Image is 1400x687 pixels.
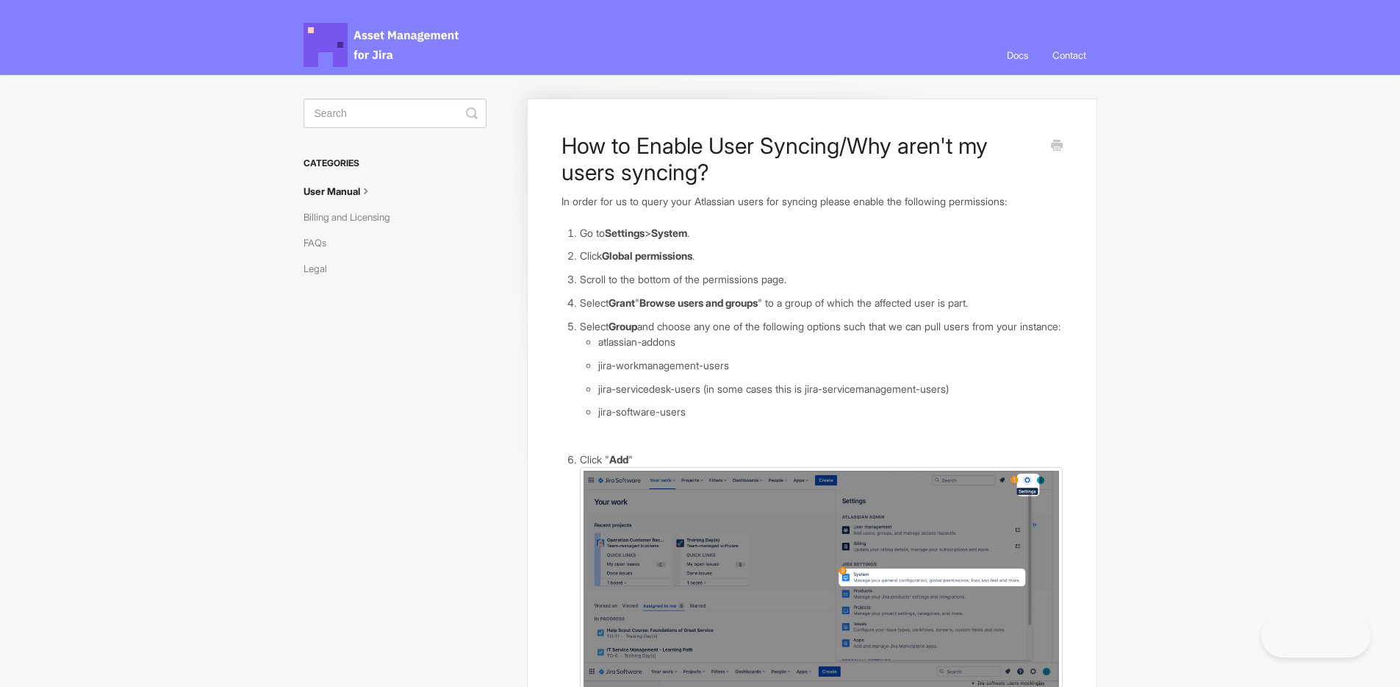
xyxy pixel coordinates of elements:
[609,296,635,309] strong: Grant
[609,453,628,466] strong: Add
[304,205,401,229] a: Billing and Licensing
[304,99,487,128] input: Search
[304,257,338,280] a: Legal
[580,271,1062,288] li: Scroll to the bottom of the permissions page.
[304,150,487,177] h3: Categories
[561,193,1062,210] p: In order for us to query your Atlassian users for syncing please enable the following permissions:
[639,296,758,309] strong: Browse users and groups
[561,132,1040,185] h1: How to Enable User Syncing/Why aren't my users syncing?
[580,318,1062,436] li: Select and choose any one of the following options such that we can pull users from your instance:
[605,227,645,239] strong: Settings
[304,23,461,67] span: Asset Management for Jira Docs
[598,381,1062,397] li: jira-servicedesk-users (in some cases this is jira-servicemanagement-users)
[996,35,1039,75] a: Docs
[598,334,1062,350] li: atlassian-addons
[580,452,1062,468] p: Click " "
[651,227,687,239] strong: System
[602,249,692,262] strong: Global permissions
[1041,35,1097,75] a: Contact
[304,179,384,203] a: User Manual
[580,295,1062,311] li: Select " " to a group of which the affected user is part.
[598,357,1062,374] li: jira-workmanagement-users
[304,231,337,254] a: FAQs
[1051,138,1063,154] a: Print this Article
[580,248,1062,264] li: Click .
[580,225,1062,241] li: Go to > .
[598,404,1062,420] p: jira-software-users
[1261,613,1371,658] iframe: Toggle Customer Support
[609,320,637,332] strong: Group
